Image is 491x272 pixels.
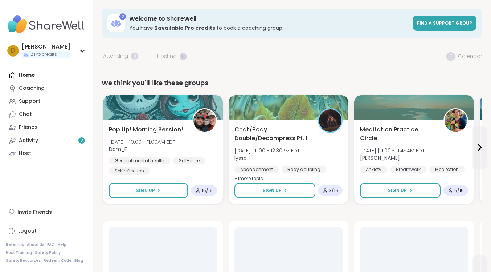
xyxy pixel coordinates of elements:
[360,154,400,162] b: [PERSON_NAME]
[6,147,87,160] a: Host
[6,82,87,95] a: Coaching
[6,205,87,218] div: Invite Friends
[155,24,215,32] b: 2 available Pro credit s
[19,111,32,118] div: Chat
[388,187,407,194] span: Sign Up
[202,188,213,193] span: 15 / 16
[429,166,465,173] div: Meditation
[11,46,15,55] span: D
[263,187,282,194] span: Sign Up
[19,150,31,157] div: Host
[319,109,341,132] img: lyssa
[234,154,247,162] b: lyssa
[109,167,150,175] div: Self reflection
[173,157,205,164] div: Self-care
[234,183,315,198] button: Sign Up
[109,183,188,198] button: Sign Up
[234,166,279,173] div: Abandonment
[18,227,37,235] div: Logout
[19,137,38,144] div: Activity
[6,95,87,108] a: Support
[19,85,45,92] div: Coaching
[6,12,87,37] img: ShareWell Nav Logo
[445,109,467,132] img: Nicholas
[109,157,170,164] div: General mental health
[22,43,70,51] div: [PERSON_NAME]
[6,108,87,121] a: Chat
[6,134,87,147] a: Activity2
[282,166,326,173] div: Body doubling
[6,225,87,238] a: Logout
[109,146,127,153] b: Dom_F
[35,250,61,255] a: Safety Policy
[102,78,482,88] div: We think you'll like these groups
[109,125,183,134] span: Pop Up! Morning Session!
[193,109,216,132] img: Dom_F
[390,166,426,173] div: Breathwork
[119,13,126,20] div: 2
[109,138,175,146] span: [DATE] | 10:00 - 11:00AM EDT
[6,250,32,255] a: Host Training
[360,166,387,173] div: Anxiety
[129,15,408,23] h3: Welcome to ShareWell
[129,24,408,32] h3: You have to book a coaching group.
[6,242,24,247] a: Referrals
[30,51,57,58] span: 2 Pro credits
[81,138,83,144] span: 2
[27,242,44,247] a: About Us
[234,147,300,154] span: [DATE] | 11:00 - 12:30PM EDT
[360,183,441,198] button: Sign Up
[19,124,38,131] div: Friends
[44,258,71,263] a: Redeem Code
[417,20,472,26] span: Find a support group
[6,121,87,134] a: Friends
[47,242,55,247] a: FAQ
[74,258,83,263] a: Blog
[454,188,464,193] span: 5 / 16
[413,16,476,31] a: Find a support group
[360,125,435,143] span: Meditation Practice Circle
[19,98,40,105] div: Support
[234,125,310,143] span: Chat/Body Double/Decompress Pt. 1
[360,147,425,154] span: [DATE] | 11:00 - 11:45AM EDT
[136,187,155,194] span: Sign Up
[329,188,338,193] span: 3 / 16
[6,258,41,263] a: Safety Resources
[58,242,66,247] a: Help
